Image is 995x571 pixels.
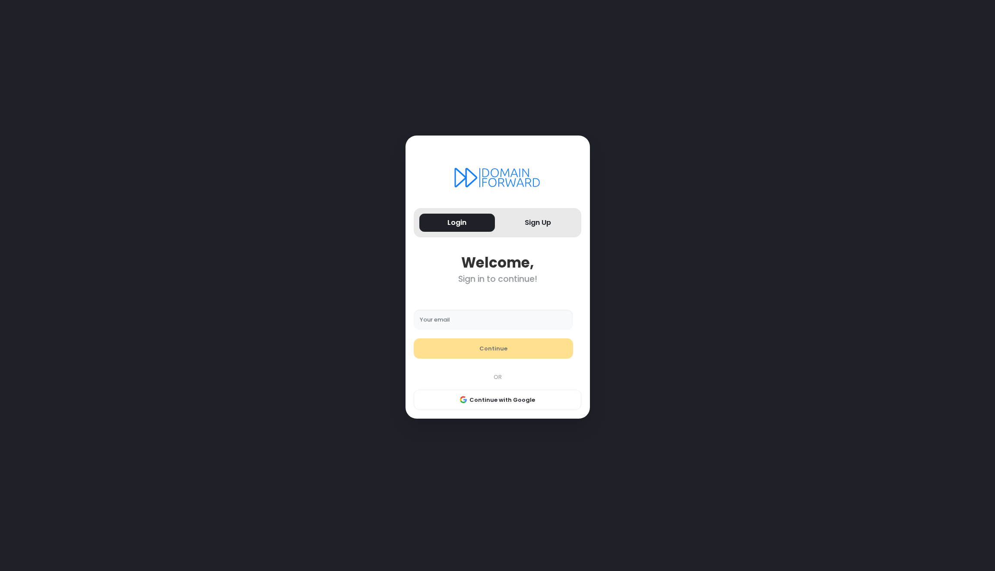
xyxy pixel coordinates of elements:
div: OR [409,373,586,382]
div: Sign in to continue! [414,274,581,284]
div: Welcome, [414,254,581,271]
button: Continue with Google [414,390,581,410]
button: Login [419,214,495,232]
button: Sign Up [501,214,576,232]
